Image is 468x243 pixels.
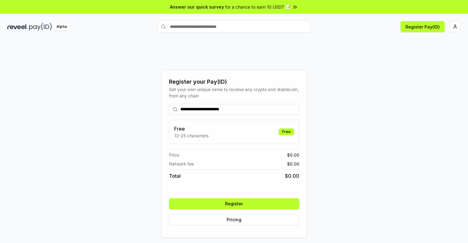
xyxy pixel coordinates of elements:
[169,78,299,86] div: Register your Pay(ID)
[169,86,299,99] div: Get your own unique name to receive any crypto and stablecoin, from any chain
[169,198,299,209] button: Register
[170,4,224,10] span: Answer our quick survey
[174,132,209,139] p: 13-25 characters
[169,152,179,158] span: Price
[174,125,209,132] h3: Free
[53,23,70,31] div: Alpha
[287,152,299,158] span: $ 0.00
[285,172,299,180] span: $ 0.00
[169,161,194,167] span: Network fee
[169,172,181,180] span: Total
[7,23,28,31] img: reveel_dark
[29,23,52,31] img: pay_id
[225,4,291,10] span: for a chance to earn 10 USDT 📝
[401,21,445,32] button: Register Pay(ID)
[287,161,299,167] span: $ 0.00
[169,214,299,225] button: Pricing
[279,128,294,135] div: Free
